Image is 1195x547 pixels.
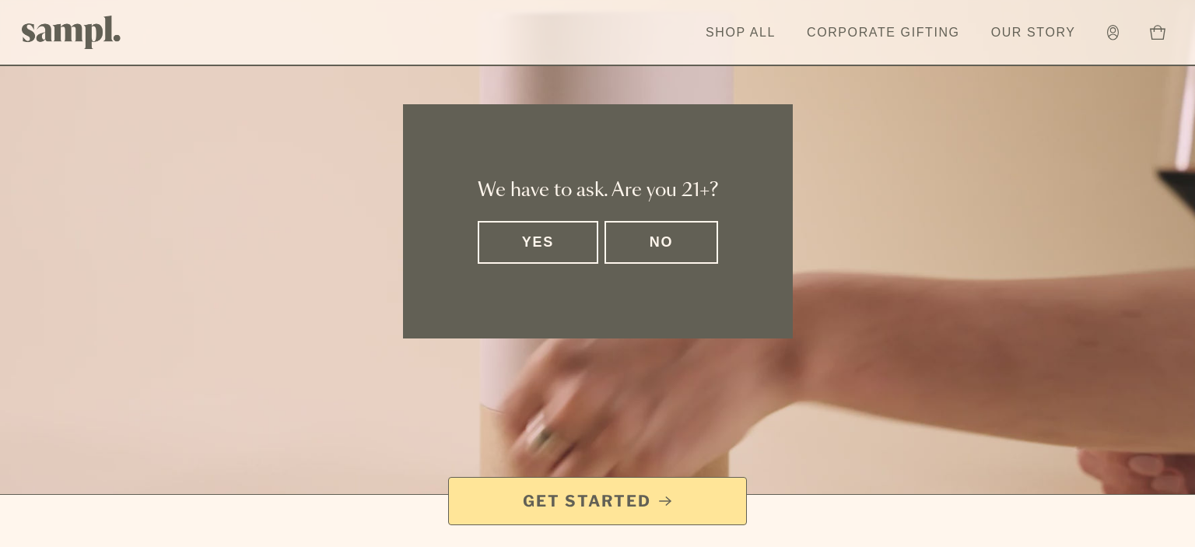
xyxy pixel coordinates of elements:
a: Our Story [983,16,1084,50]
a: Shop All [698,16,783,50]
a: Get Started [448,477,747,525]
a: Corporate Gifting [799,16,968,50]
img: Sampl logo [22,16,121,49]
span: Get Started [523,490,651,512]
